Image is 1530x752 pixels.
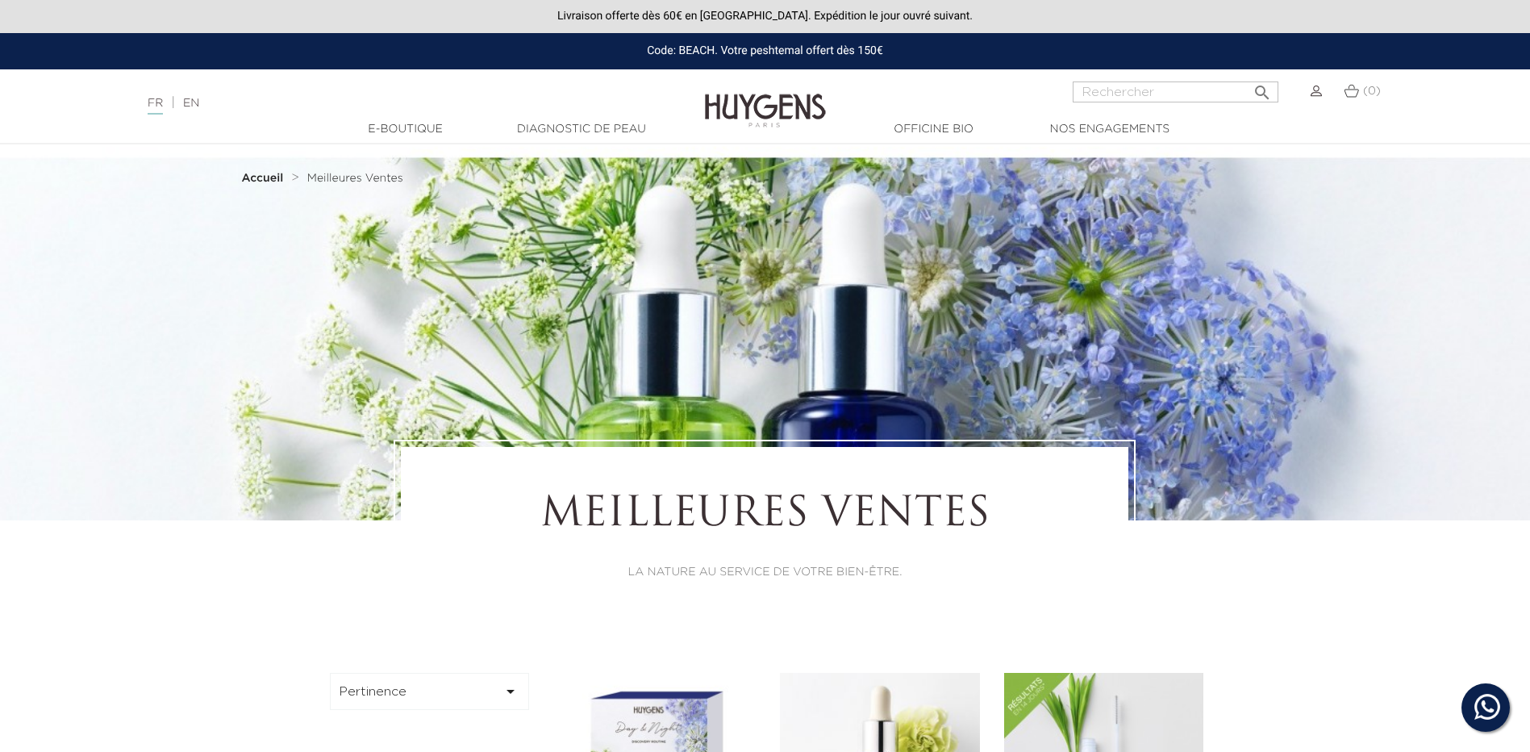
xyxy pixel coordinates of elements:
[1363,86,1381,97] span: (0)
[705,68,826,130] img: Huygens
[330,673,530,710] button: Pertinence
[445,491,1084,540] h1: Meilleures Ventes
[325,121,486,138] a: E-Boutique
[501,121,662,138] a: Diagnostic de peau
[853,121,1015,138] a: Officine Bio
[1248,77,1277,98] button: 
[307,172,403,185] a: Meilleures Ventes
[307,173,403,184] span: Meilleures Ventes
[242,172,287,185] a: Accueil
[183,98,199,109] a: EN
[1253,78,1272,98] i: 
[1073,81,1278,102] input: Rechercher
[148,98,163,115] a: FR
[501,682,520,701] i: 
[445,564,1084,581] p: LA NATURE AU SERVICE DE VOTRE BIEN-ÊTRE.
[242,173,284,184] strong: Accueil
[1029,121,1190,138] a: Nos engagements
[140,94,625,113] div: |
